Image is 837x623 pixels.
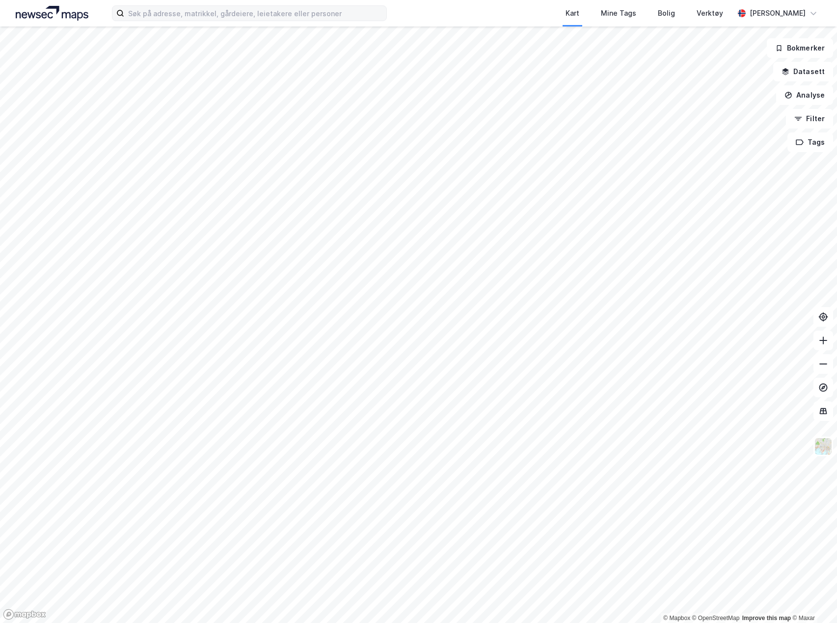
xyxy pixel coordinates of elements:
div: Bolig [658,7,675,19]
div: Verktøy [697,7,723,19]
a: Mapbox homepage [3,609,46,620]
button: Datasett [773,62,833,81]
div: [PERSON_NAME] [750,7,806,19]
input: Søk på adresse, matrikkel, gårdeiere, leietakere eller personer [124,6,386,21]
div: Kontrollprogram for chat [788,576,837,623]
div: Kart [566,7,579,19]
a: Mapbox [663,615,690,622]
img: Z [814,437,833,456]
button: Filter [786,109,833,129]
iframe: Chat Widget [788,576,837,623]
button: Bokmerker [767,38,833,58]
div: Mine Tags [601,7,636,19]
button: Analyse [776,85,833,105]
a: OpenStreetMap [692,615,740,622]
img: logo.a4113a55bc3d86da70a041830d287a7e.svg [16,6,88,21]
button: Tags [787,132,833,152]
a: Improve this map [742,615,791,622]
